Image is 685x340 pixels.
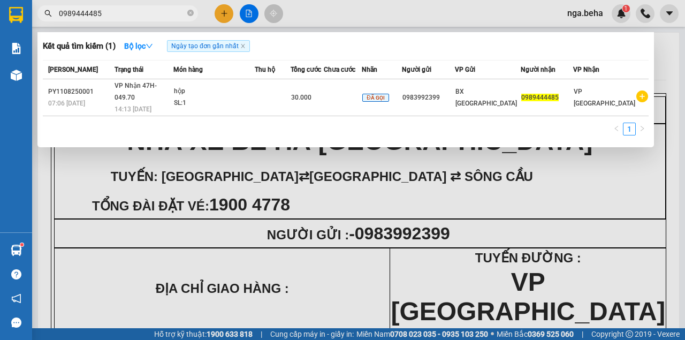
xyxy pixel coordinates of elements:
span: Món hàng [173,66,203,73]
span: VP [GEOGRAPHIC_DATA] [574,88,635,107]
button: right [636,123,649,135]
span: VP Nhận 47H-049.70 [115,82,157,101]
button: Bộ lọcdown [116,37,162,55]
strong: Bộ lọc [124,42,153,50]
span: right [639,125,645,132]
span: message [11,318,21,328]
span: Ngày tạo đơn gần nhất [167,40,250,52]
span: 30.000 [291,94,311,101]
img: solution-icon [11,43,22,54]
img: warehouse-icon [11,70,22,81]
span: close [240,43,246,49]
span: Trạng thái [115,66,143,73]
span: close-circle [187,9,194,19]
img: warehouse-icon [11,245,22,256]
span: down [146,42,153,50]
span: plus-circle [636,90,648,102]
div: hộp [174,86,254,97]
a: 1 [623,123,635,135]
div: 0983992399 [402,92,454,103]
sup: 1 [20,243,24,246]
span: Nhãn [362,66,377,73]
span: ĐÃ GỌI [362,94,389,102]
span: Thu hộ [255,66,275,73]
span: 14:13 [DATE] [115,105,151,113]
span: question-circle [11,269,21,279]
span: 0989444485 [521,94,559,101]
div: PY1108250001 [48,86,111,97]
div: SL: 1 [174,97,254,109]
li: 1 [623,123,636,135]
span: search [44,10,52,17]
input: Tìm tên, số ĐT hoặc mã đơn [59,7,185,19]
span: Người nhận [521,66,555,73]
img: logo-vxr [9,7,23,23]
span: close-circle [187,10,194,16]
span: VP Gửi [455,66,475,73]
span: 07:06 [DATE] [48,100,85,107]
span: Chưa cước [324,66,355,73]
li: Previous Page [610,123,623,135]
span: left [613,125,620,132]
span: BX [GEOGRAPHIC_DATA] [455,88,517,107]
span: Người gửi [402,66,431,73]
h3: Kết quả tìm kiếm ( 1 ) [43,41,116,52]
span: VP Nhận [573,66,599,73]
span: [PERSON_NAME] [48,66,98,73]
span: notification [11,293,21,304]
span: Tổng cước [291,66,321,73]
li: Next Page [636,123,649,135]
button: left [610,123,623,135]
